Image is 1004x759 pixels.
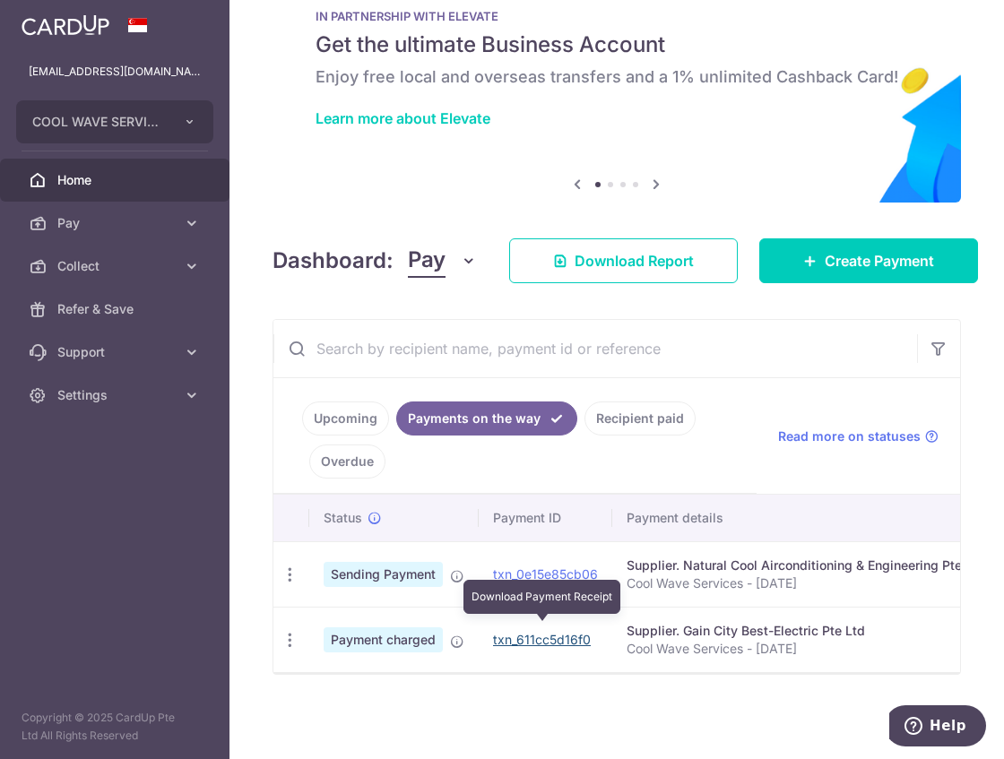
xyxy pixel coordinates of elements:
[302,401,389,436] a: Upcoming
[463,580,620,614] div: Download Payment Receipt
[889,705,986,750] iframe: Opens a widget where you can find more information
[493,566,598,582] a: txn_0e15e85cb06
[32,113,165,131] span: COOL WAVE SERVICES
[778,427,939,445] a: Read more on statuses
[324,627,443,652] span: Payment charged
[759,238,978,283] a: Create Payment
[627,622,985,640] div: Supplier. Gain City Best-Electric Pte Ltd
[16,100,213,143] button: COOL WAVE SERVICES
[493,632,591,647] a: txn_611cc5d16f0
[316,66,918,88] h6: Enjoy free local and overseas transfers and a 1% unlimited Cashback Card!
[509,238,738,283] a: Download Report
[612,495,1000,541] th: Payment details
[57,171,176,189] span: Home
[273,245,394,277] h4: Dashboard:
[825,250,934,272] span: Create Payment
[396,401,577,436] a: Payments on the way
[408,244,446,278] span: Pay
[57,343,176,361] span: Support
[479,495,612,541] th: Payment ID
[627,574,985,592] p: Cool Wave Services - [DATE]
[584,401,696,436] a: Recipient paid
[57,257,176,275] span: Collect
[316,109,490,127] a: Learn more about Elevate
[57,386,176,404] span: Settings
[778,427,921,445] span: Read more on statuses
[29,63,201,81] p: [EMAIL_ADDRESS][DOMAIN_NAME]
[316,9,918,23] p: IN PARTNERSHIP WITH ELEVATE
[575,250,694,272] span: Download Report
[627,556,985,574] div: Supplier. Natural Cool Airconditioning & Engineering Pte Ltd
[273,320,917,377] input: Search by recipient name, payment id or reference
[309,444,385,479] a: Overdue
[316,30,918,59] h5: Get the ultimate Business Account
[324,509,362,527] span: Status
[57,214,176,232] span: Pay
[57,300,176,318] span: Refer & Save
[324,562,443,587] span: Sending Payment
[627,640,985,658] p: Cool Wave Services - [DATE]
[408,244,477,278] button: Pay
[22,14,109,36] img: CardUp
